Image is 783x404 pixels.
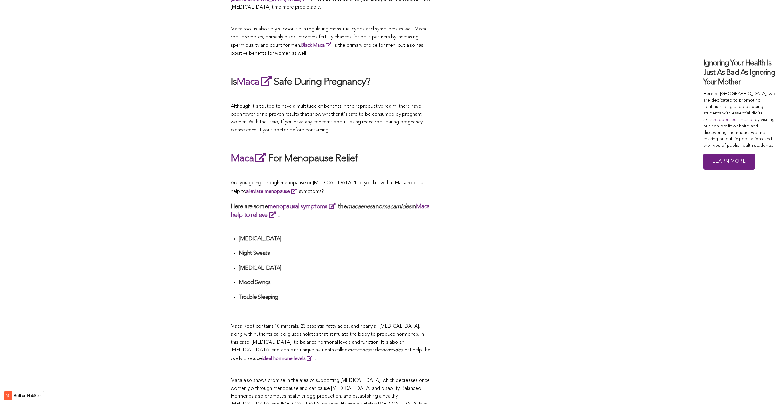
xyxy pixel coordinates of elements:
a: alleviate menopause [246,189,299,194]
h2: For Menopause Relief [231,151,431,166]
span: macaenes [348,348,370,353]
em: macaenes [347,204,372,210]
span: that help the body produce [231,348,430,361]
a: Maca [237,77,274,87]
span: and [370,348,378,353]
a: Maca [231,154,268,164]
img: HubSpot sprocket logo [4,392,11,399]
span: Maca root is also very supportive in regulating menstrual cycles and symptoms as well. Maca root ... [231,27,426,56]
a: menopausal symptoms [268,204,338,210]
h4: Trouble Sleeping [239,294,431,301]
h4: Night Sweats [239,250,431,257]
strong: Black Maca [301,43,325,48]
a: Learn More [703,154,755,170]
span: Although it's touted to have a multitude of benefits in the reproductive realm, there have been f... [231,104,424,133]
h3: Here are some the and in : [231,202,431,219]
span: Maca Root contains 10 minerals, 23 essential fatty acids, and nearly all [MEDICAL_DATA], along wi... [231,324,424,353]
a: Maca help to relieve [231,204,430,218]
button: Built on HubSpot [4,391,44,400]
h4: [MEDICAL_DATA] [239,265,431,272]
h4: [MEDICAL_DATA] [239,235,431,242]
iframe: Chat Widget [752,374,783,404]
h4: Mood Swings [239,279,431,286]
a: ideal hormone levels [262,356,315,361]
a: Black Maca [301,43,334,48]
strong: . [262,356,316,361]
em: macamides [382,204,411,210]
label: Built on HubSpot [11,392,44,400]
h2: Is Safe During Pregnancy? [231,75,431,89]
span: Are you going through menopause or [MEDICAL_DATA]? [231,181,355,186]
span: macamides [378,348,403,353]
